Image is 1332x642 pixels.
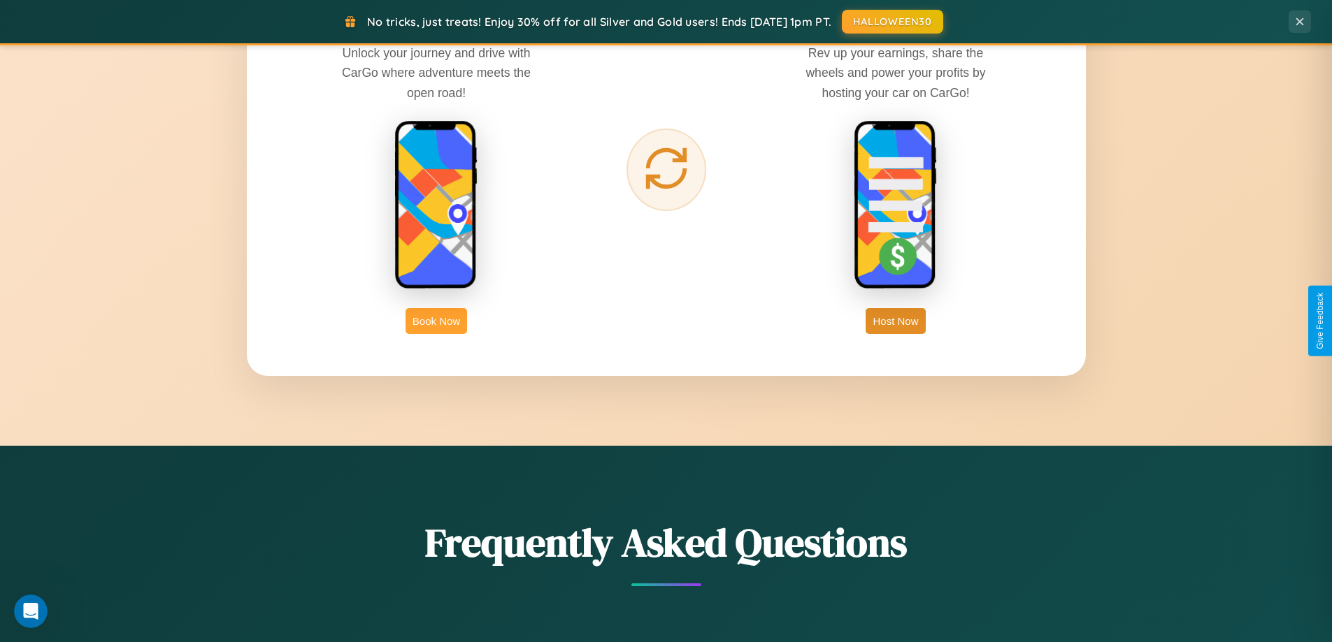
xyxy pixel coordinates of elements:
button: HALLOWEEN30 [842,10,943,34]
p: Unlock your journey and drive with CarGo where adventure meets the open road! [331,43,541,102]
button: Host Now [866,308,925,334]
button: Book Now [406,308,467,334]
span: No tricks, just treats! Enjoy 30% off for all Silver and Gold users! Ends [DATE] 1pm PT. [367,15,831,29]
img: host phone [854,120,938,291]
p: Rev up your earnings, share the wheels and power your profits by hosting your car on CarGo! [791,43,1001,102]
div: Give Feedback [1315,293,1325,349]
iframe: Intercom live chat [14,594,48,628]
img: rent phone [394,120,478,291]
h2: Frequently Asked Questions [247,516,1086,569]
